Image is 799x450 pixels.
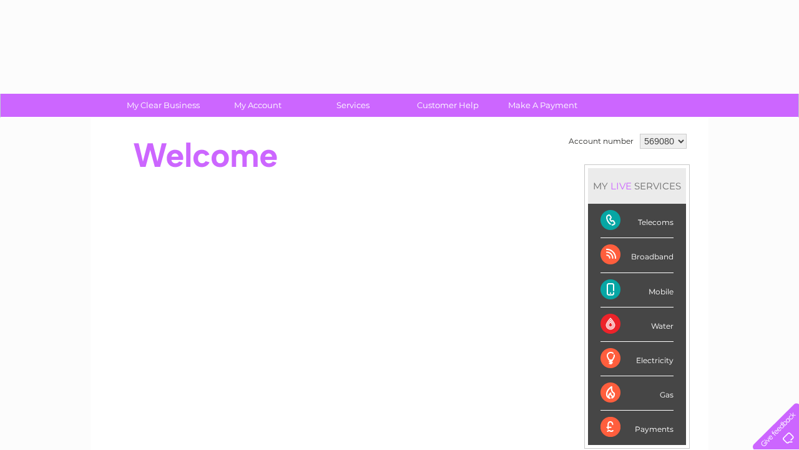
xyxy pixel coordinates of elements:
div: Water [600,307,674,342]
div: Electricity [600,342,674,376]
div: MY SERVICES [588,168,686,204]
td: Account number [566,131,637,152]
div: Broadband [600,238,674,272]
div: Payments [600,411,674,444]
a: My Clear Business [112,94,215,117]
a: Make A Payment [491,94,594,117]
div: Telecoms [600,204,674,238]
a: Services [301,94,404,117]
a: Customer Help [396,94,499,117]
div: LIVE [608,180,634,192]
div: Gas [600,376,674,411]
div: Mobile [600,273,674,307]
a: My Account [207,94,310,117]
